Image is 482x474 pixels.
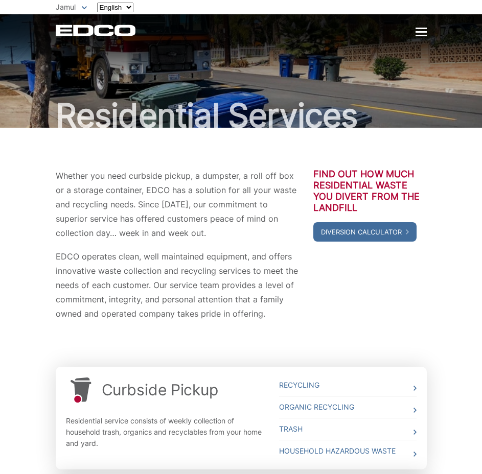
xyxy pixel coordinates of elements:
[313,169,427,214] h3: Find out how much residential waste you divert from the landfill
[279,396,417,418] a: Organic Recycling
[97,3,133,12] select: Select a language
[56,249,298,321] p: EDCO operates clean, well maintained equipment, and offers innovative waste collection and recycl...
[279,374,417,396] a: Recycling
[56,3,76,11] span: Jamul
[66,415,264,449] p: Residential service consists of weekly collection of household trash, organics and recyclables fr...
[56,25,137,36] a: EDCD logo. Return to the homepage.
[102,381,219,399] a: Curbside Pickup
[56,99,427,132] h1: Residential Services
[279,440,417,462] a: Household Hazardous Waste
[279,418,417,440] a: Trash
[56,169,298,240] p: Whether you need curbside pickup, a dumpster, a roll off box or a storage container, EDCO has a s...
[313,222,417,242] a: Diversion Calculator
